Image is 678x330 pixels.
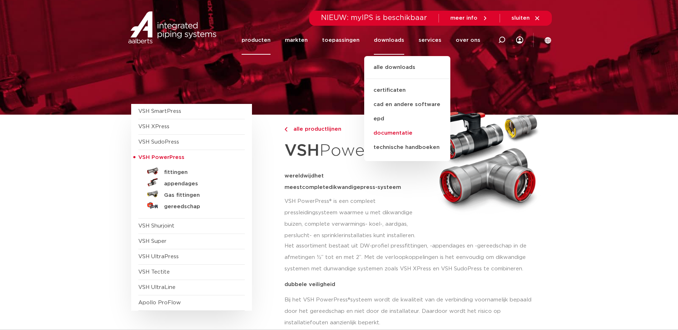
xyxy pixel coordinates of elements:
[511,15,530,21] span: sluiten
[284,173,315,179] span: wereldwijd
[450,15,488,21] a: meer info
[360,185,401,190] span: press-systeem
[450,15,477,21] span: meer info
[364,63,450,79] a: alle downloads
[419,26,441,55] a: services
[302,185,329,190] span: complete
[164,204,235,210] h5: gereedschap
[138,239,167,244] a: VSH Super
[138,300,181,305] a: Apollo ProFlow
[138,124,169,129] a: VSH XPress
[285,26,308,55] a: markten
[138,139,179,145] a: VSH SudoPress
[364,140,450,155] a: technische handboeken
[242,26,480,55] nav: Menu
[164,192,235,199] h5: Gas fittingen
[138,285,175,290] a: VSH UltraLine
[138,269,170,275] a: VSH Tectite
[289,126,341,132] span: alle productlijnen
[138,177,245,188] a: appendages
[511,15,540,21] a: sluiten
[284,297,348,302] span: Bij het VSH PowerPress
[284,282,543,287] p: dubbele veiligheid
[164,169,235,176] h5: fittingen
[456,26,480,55] a: over ons
[284,137,419,165] h1: PowerPress
[284,173,324,190] span: het meest
[364,97,450,112] a: cad en andere software
[364,126,450,140] a: documentatie
[138,109,181,114] a: VSH SmartPress
[138,155,184,160] span: VSH PowerPress
[138,254,179,259] a: VSH UltraPress
[164,181,235,187] h5: appendages
[348,297,350,302] span: ®
[138,188,245,200] a: Gas fittingen
[284,240,543,275] p: Het assortiment bestaat uit DW-profiel pressfittingen, -appendages en -gereedschap in de afmeting...
[138,200,245,211] a: gereedschap
[284,127,287,132] img: chevron-right.svg
[138,223,174,229] a: VSH Shurjoint
[284,297,531,325] span: systeem wordt de kwaliteit van de verbinding voornamelijk bepaald door het gereedschap en niet do...
[322,26,360,55] a: toepassingen
[374,26,404,55] a: downloads
[321,14,427,21] span: NIEUW: myIPS is beschikbaar
[516,26,523,55] div: my IPS
[242,26,271,55] a: producten
[364,112,450,126] a: epd
[364,83,450,97] a: certificaten
[284,125,419,134] a: alle productlijnen
[284,142,320,159] strong: VSH
[329,185,360,190] span: dikwandige
[284,196,419,241] p: VSH PowerPress® is een compleet pressleidingsysteem waarmee u met dikwandige buizen, complete ver...
[138,165,245,177] a: fittingen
